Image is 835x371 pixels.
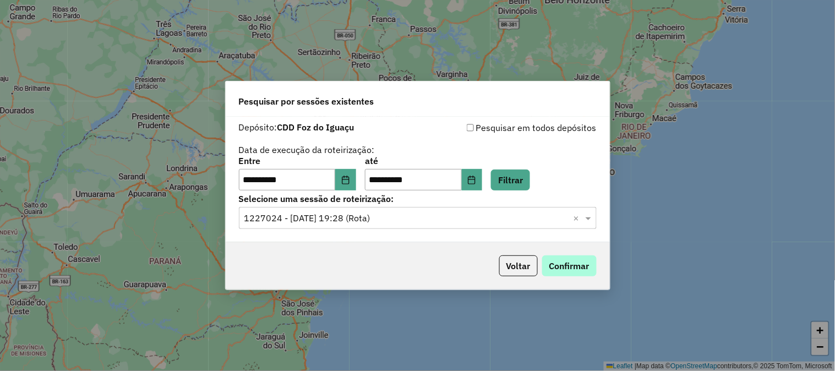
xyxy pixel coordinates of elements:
label: até [365,154,482,167]
button: Choose Date [462,169,483,191]
button: Choose Date [335,169,356,191]
div: Pesquisar em todos depósitos [418,121,597,134]
span: Pesquisar por sessões existentes [239,95,374,108]
label: Selecione uma sessão de roteirização: [239,192,597,205]
label: Depósito: [239,121,354,134]
span: Clear all [574,211,583,225]
button: Confirmar [542,255,597,276]
label: Entre [239,154,356,167]
label: Data de execução da roteirização: [239,143,375,156]
button: Filtrar [491,170,530,190]
button: Voltar [499,255,538,276]
strong: CDD Foz do Iguaçu [277,122,354,133]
